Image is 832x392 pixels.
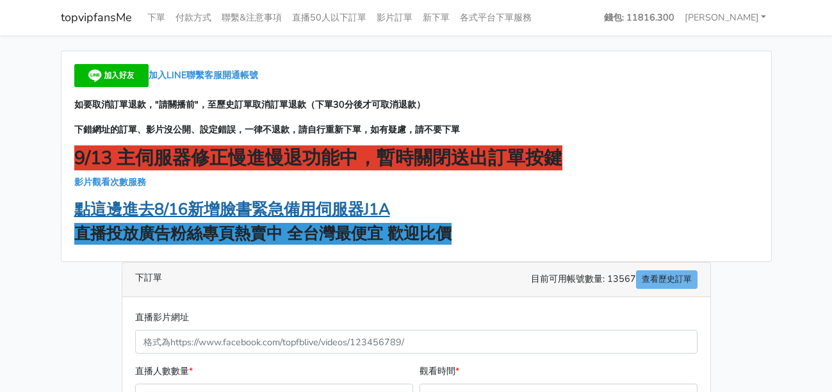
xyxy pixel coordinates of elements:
a: 加入LINE聯繫客服開通帳號 [74,69,258,81]
a: 查看歷史訂單 [636,270,697,289]
input: 格式為https://www.facebook.com/topfblive/videos/123456789/ [135,330,697,354]
img: 加入好友 [74,64,149,87]
a: 下單 [142,5,170,30]
a: topvipfansMe [61,5,132,30]
a: 聯繫&注意事項 [216,5,287,30]
a: 直播50人以下訂單 [287,5,371,30]
a: 錢包: 11816.300 [599,5,680,30]
strong: 錢包: 11816.300 [604,11,674,24]
strong: 下錯網址的訂單、影片沒公開、設定錯誤，一律不退款，請自行重新下單，如有疑慮，請不要下單 [74,123,460,136]
a: 影片觀看次數服務 [74,176,146,188]
a: [PERSON_NAME] [680,5,772,30]
label: 直播人數數量 [135,364,193,379]
div: 下訂單 [122,263,710,297]
strong: 9/13 主伺服器修正慢進慢退功能中，暫時關閉送出訂單按鍵 [74,145,562,170]
label: 觀看時間 [420,364,459,379]
a: 付款方式 [170,5,216,30]
a: 各式平台下單服務 [455,5,537,30]
label: 直播影片網址 [135,310,189,325]
a: 點這邊進去8/16新增臉書緊急備用伺服器J1A [74,199,390,220]
a: 新下單 [418,5,455,30]
a: 影片訂單 [371,5,418,30]
span: 目前可用帳號數量: 13567 [531,270,697,289]
strong: 如要取消訂單退款，"請關播前"，至歷史訂單取消訂單退款（下單30分後才可取消退款） [74,98,425,111]
strong: 直播投放廣告粉絲專頁熱賣中 全台灣最便宜 歡迎比價 [74,223,452,245]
